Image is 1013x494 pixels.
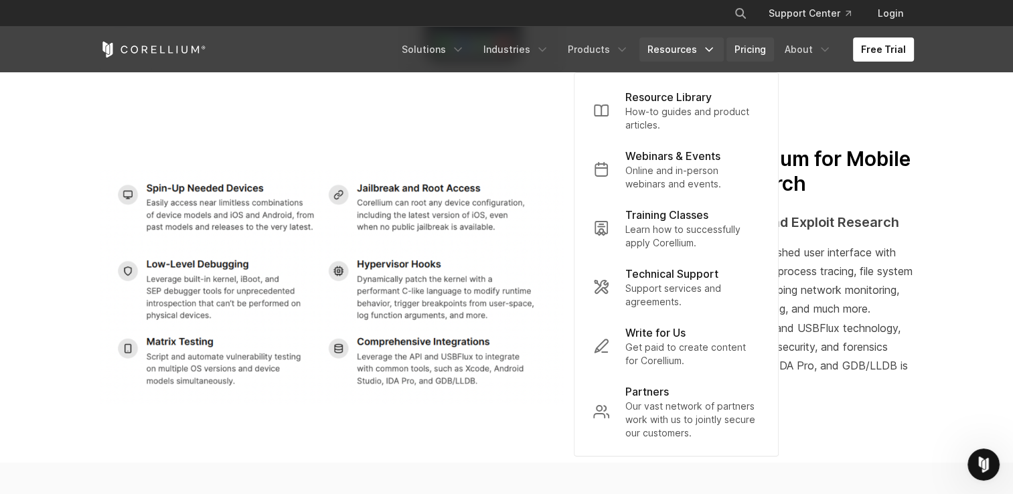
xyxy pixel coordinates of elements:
p: Support services and agreements. [625,282,759,309]
p: Our vast network of partners work with us to jointly secure our customers. [625,400,759,440]
div: Navigation Menu [394,37,914,62]
a: Training Classes Learn how to successfully apply Corellium. [582,199,770,258]
p: Partners [625,384,669,400]
p: Training Classes [625,207,708,223]
a: Write for Us Get paid to create content for Corellium. [582,317,770,376]
p: Online and in-person webinars and events. [625,164,759,191]
a: Solutions [394,37,473,62]
iframe: Intercom live chat [967,448,1000,481]
p: Learn how to successfully apply Corellium. [625,223,759,250]
a: Webinars & Events Online and in-person webinars and events. [582,140,770,199]
a: Technical Support Support services and agreements. [582,258,770,317]
p: Webinars & Events [625,148,720,164]
button: Search [728,1,753,25]
a: Login [867,1,914,25]
div: Navigation Menu [718,1,914,25]
a: Partners Our vast network of partners work with us to jointly secure our customers. [582,376,770,448]
p: Get paid to create content for Corellium. [625,341,759,367]
p: Technical Support [625,266,718,282]
a: About [777,37,840,62]
a: Corellium Home [100,42,206,58]
img: Corellium for Mobile Vulnerability Research [100,170,564,408]
p: Write for Us [625,325,686,341]
a: Pricing [726,37,774,62]
a: Products [560,37,637,62]
a: Support Center [758,1,862,25]
p: Resource Library [625,89,712,105]
a: Resource Library How-to guides and product articles. [582,81,770,140]
a: Resources [639,37,724,62]
a: Free Trial [853,37,914,62]
p: How-to guides and product articles. [625,105,759,132]
a: Industries [475,37,557,62]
